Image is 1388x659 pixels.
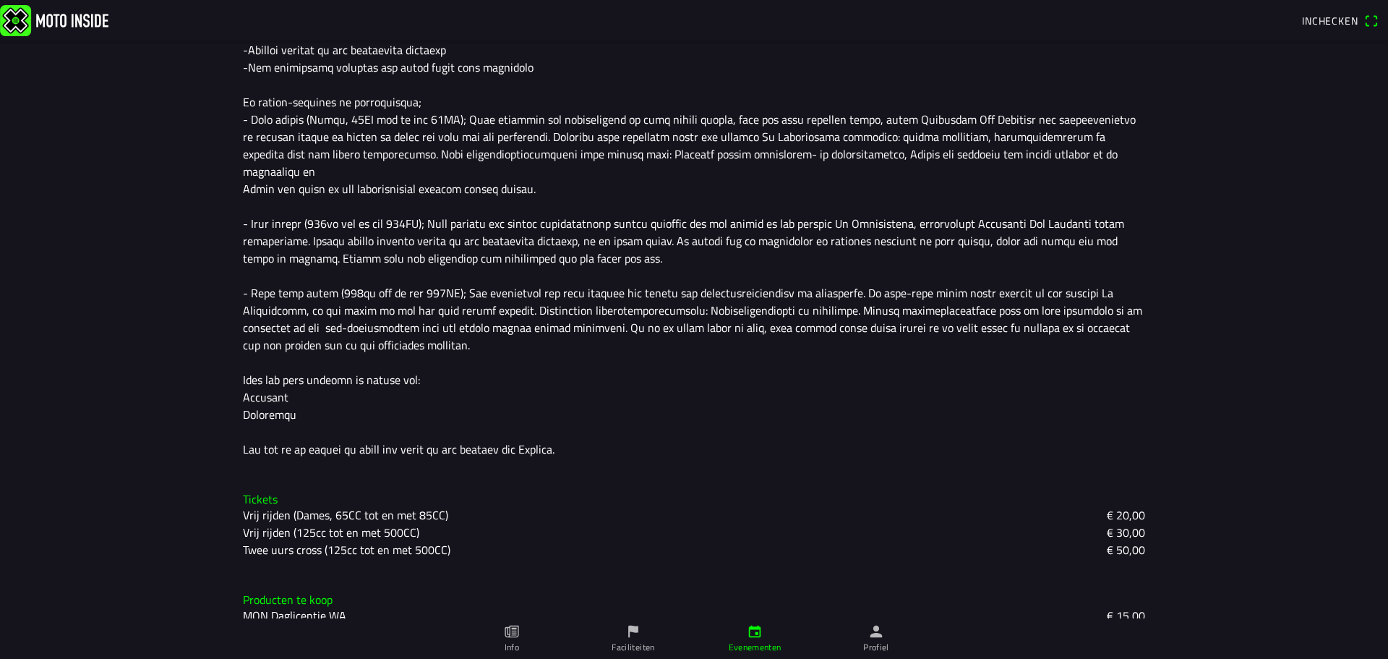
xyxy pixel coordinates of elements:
ion-label: Faciliteiten [612,641,654,654]
h3: Producten te koop [243,593,1145,607]
ion-text: € 20,00 [1107,506,1145,524]
span: € 15,00 [1107,607,1145,624]
ion-icon: person [868,624,884,639]
ion-text: € 50,00 [1107,541,1145,558]
ion-icon: calendar [747,624,763,639]
ion-text: Twee uurs cross (125cc tot en met 500CC) [243,541,450,558]
span: MON Daglicentie WA [243,607,346,624]
ion-text: Vrij rijden (Dames, 65CC tot en met 85CC) [243,506,448,524]
ion-label: Info [505,641,519,654]
ion-text: € 30,00 [1107,524,1145,541]
a: Incheckenqr scanner [1295,8,1385,33]
ion-text: Vrij rijden (125cc tot en met 500CC) [243,524,419,541]
ion-icon: flag [625,624,641,639]
ion-icon: paper [504,624,520,639]
ion-label: Profiel [863,641,889,654]
span: Inchecken [1302,13,1358,28]
h3: Tickets [243,493,1145,506]
ion-label: Evenementen [729,641,781,654]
